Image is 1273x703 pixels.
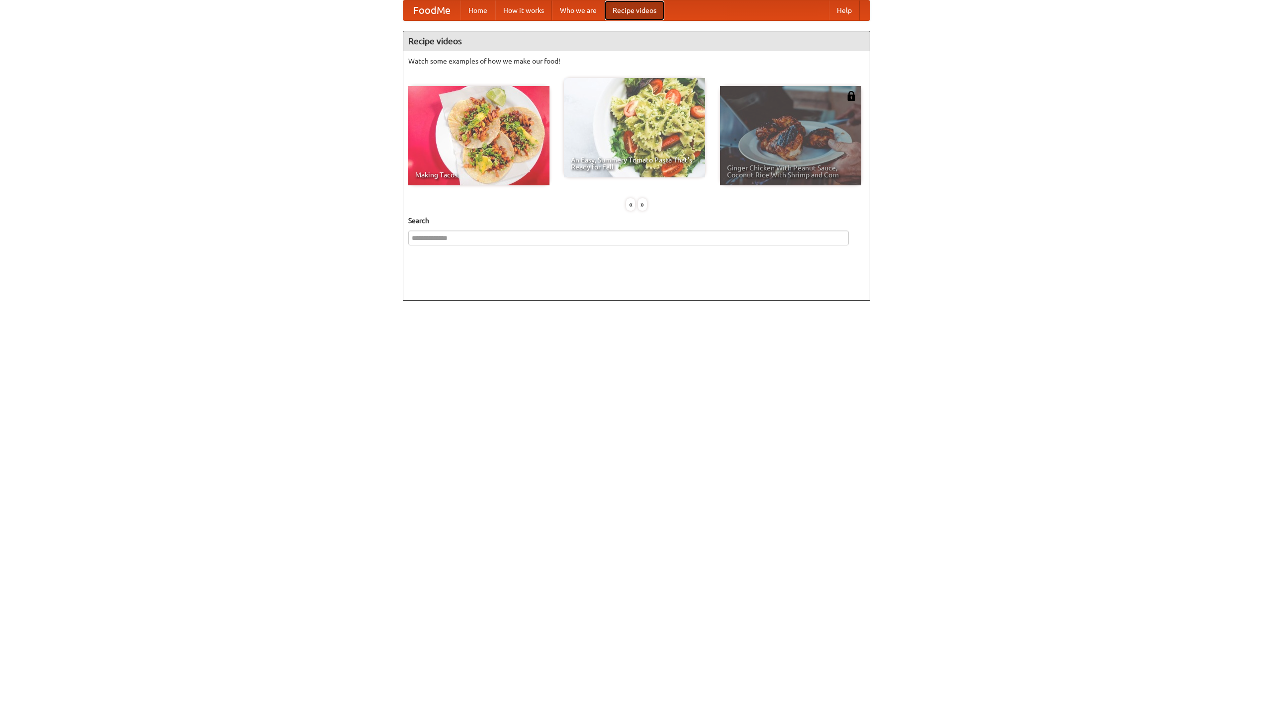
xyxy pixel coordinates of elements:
div: » [638,198,647,211]
a: An Easy, Summery Tomato Pasta That's Ready for Fall [564,78,705,177]
h4: Recipe videos [403,31,870,51]
a: Home [460,0,495,20]
a: How it works [495,0,552,20]
a: Making Tacos [408,86,549,185]
span: Making Tacos [415,171,543,178]
a: FoodMe [403,0,460,20]
a: Recipe videos [605,0,664,20]
a: Who we are [552,0,605,20]
a: Help [829,0,860,20]
span: An Easy, Summery Tomato Pasta That's Ready for Fall [571,156,698,170]
h5: Search [408,216,865,226]
img: 483408.png [846,91,856,101]
p: Watch some examples of how we make our food! [408,56,865,66]
div: « [626,198,635,211]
